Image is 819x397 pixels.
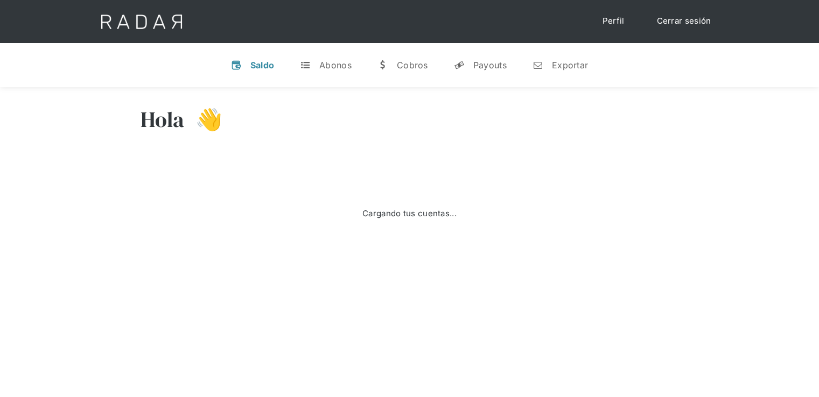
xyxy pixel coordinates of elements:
div: y [454,60,465,70]
div: Abonos [319,60,352,70]
div: Exportar [552,60,588,70]
h3: 👋 [185,106,222,133]
div: n [533,60,543,70]
a: Perfil [592,11,635,32]
h3: Hola [141,106,185,133]
div: Cobros [397,60,428,70]
div: Payouts [473,60,507,70]
div: Saldo [250,60,275,70]
a: Cerrar sesión [646,11,722,32]
div: Cargando tus cuentas... [362,208,457,220]
div: v [231,60,242,70]
div: t [300,60,311,70]
div: w [377,60,388,70]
